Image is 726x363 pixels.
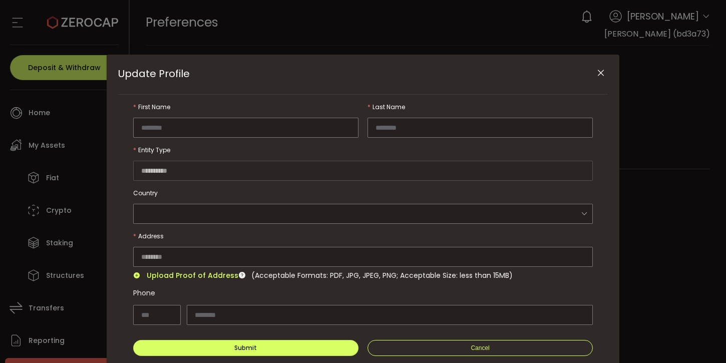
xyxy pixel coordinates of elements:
[251,269,513,281] div: (Acceptable Formats: PDF, JPG, JPEG, PNG; Acceptable Size: less than 15MB)
[592,65,609,82] button: Close
[471,344,489,351] span: Cancel
[133,283,593,303] div: Phone
[676,315,726,363] iframe: Chat Widget
[234,343,257,352] span: Submit
[147,270,238,280] span: Upload Proof of Address
[133,340,358,356] button: Submit
[368,340,593,356] button: Cancel
[118,67,190,81] span: Update Profile
[133,272,238,279] button: Upload Proof of Address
